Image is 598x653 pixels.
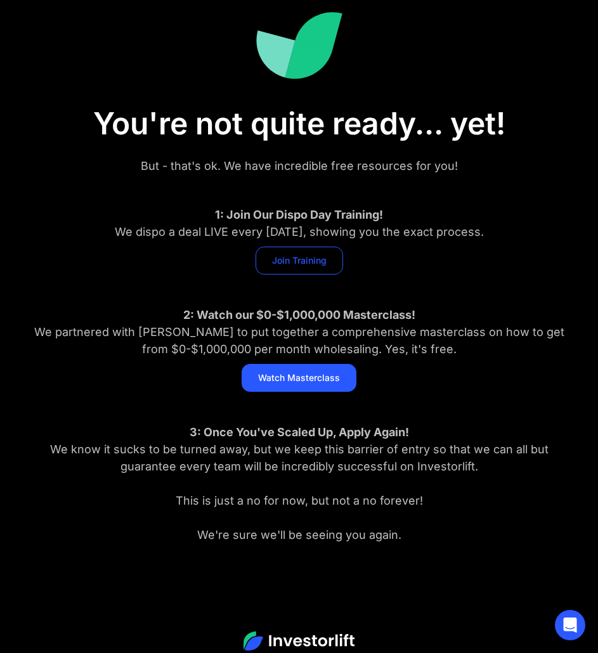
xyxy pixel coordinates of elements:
div: We know it sucks to be turned away, but we keep this barrier of entry so that we can all but guar... [27,423,572,543]
a: Join Training [256,247,343,275]
img: Investorlift Dashboard [255,11,342,80]
a: Watch Masterclass [242,364,356,392]
strong: 3: Once You've Scaled Up, Apply Again! [190,425,409,439]
div: But - that's ok. We have incredible free resources for you! [27,157,572,174]
h1: You're not quite ready... yet! [25,105,573,142]
div: We dispo a deal LIVE every [DATE], showing you the exact process. [27,206,572,240]
div: We partnered with [PERSON_NAME] to put together a comprehensive masterclass on how to get from $0... [27,306,572,358]
div: Open Intercom Messenger [555,610,585,640]
strong: 2: Watch our $0-$1,000,000 Masterclass! [183,308,415,321]
strong: 1: Join Our Dispo Day Training! [215,208,383,221]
